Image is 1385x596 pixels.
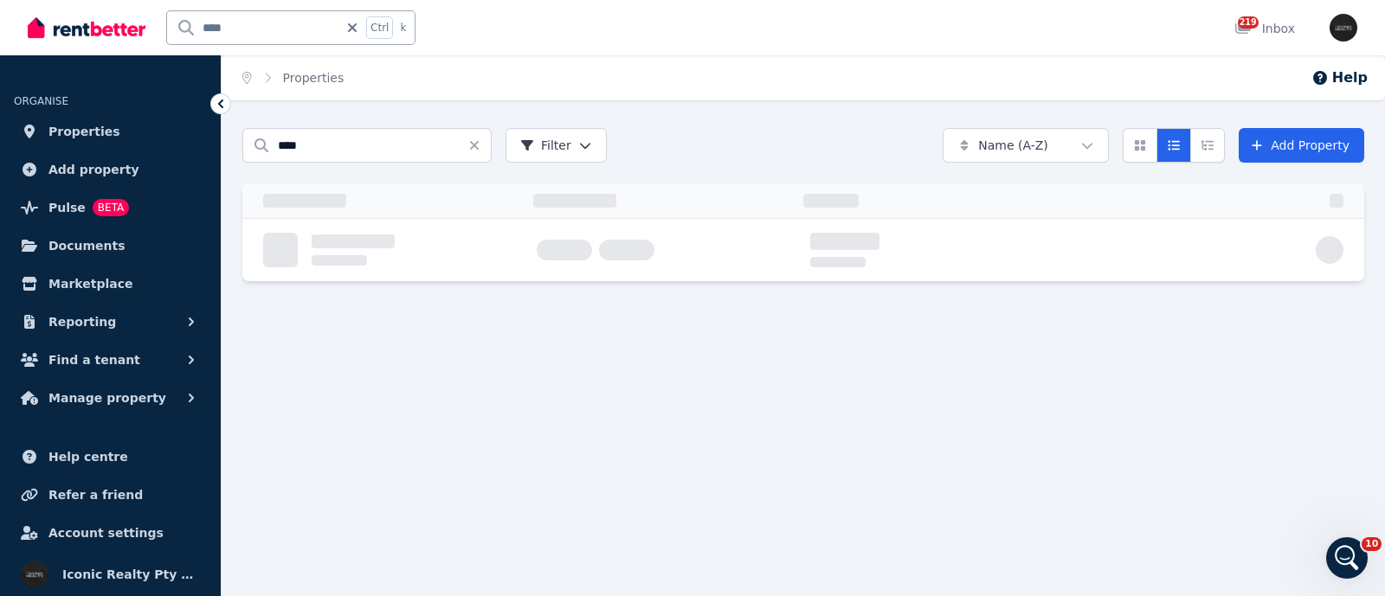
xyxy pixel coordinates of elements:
[48,235,126,256] span: Documents
[1234,20,1295,37] div: Inbox
[14,152,207,187] a: Add property
[467,128,492,163] button: Clear search
[14,439,207,474] a: Help centre
[506,128,607,163] button: Filter
[366,16,393,39] span: Ctrl
[48,197,86,218] span: Pulse
[1330,14,1357,42] img: Iconic Realty Pty Ltd
[283,71,345,85] a: Properties
[48,446,128,467] span: Help centre
[14,343,207,377] button: Find a tenant
[1239,128,1364,163] a: Add Property
[48,159,139,180] span: Add property
[1123,128,1225,163] div: View options
[48,484,143,505] span: Refer a friend
[21,561,48,588] img: Iconic Realty Pty Ltd
[48,522,164,543] span: Account settings
[93,199,129,216] span: BETA
[14,190,207,225] a: PulseBETA
[400,21,406,35] span: k
[1156,128,1191,163] button: Compact list view
[978,137,1048,154] span: Name (A-Z)
[14,304,207,339] button: Reporting
[1123,128,1157,163] button: Card view
[14,381,207,415] button: Manage property
[14,516,207,550] a: Account settings
[48,311,116,332] span: Reporting
[520,137,571,154] span: Filter
[1362,537,1382,551] span: 10
[14,477,207,512] a: Refer a friend
[48,388,166,408] span: Manage property
[14,95,68,107] span: ORGANISE
[48,349,140,370] span: Find a tenant
[48,273,132,294] span: Marketplace
[1326,537,1368,579] iframe: Intercom live chat
[14,114,207,149] a: Properties
[943,128,1109,163] button: Name (A-Z)
[1190,128,1225,163] button: Expanded list view
[222,55,364,100] nav: Breadcrumb
[48,121,120,142] span: Properties
[1238,16,1259,29] span: 219
[62,564,200,585] span: Iconic Realty Pty Ltd
[1311,67,1368,88] button: Help
[14,228,207,263] a: Documents
[28,15,145,41] img: RentBetter
[14,266,207,301] a: Marketplace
